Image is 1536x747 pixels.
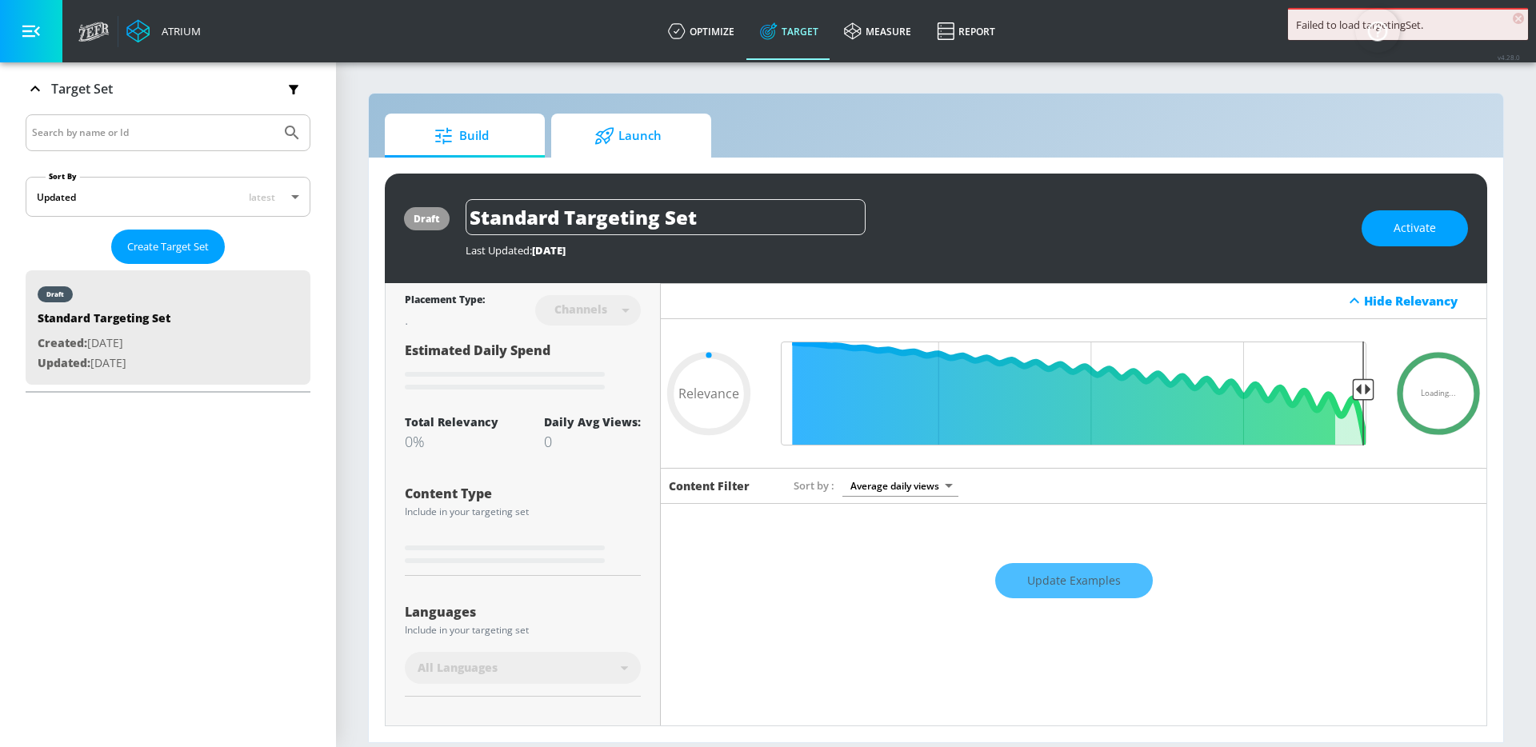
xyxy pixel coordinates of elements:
span: Updated: [38,355,90,370]
div: draftStandard Targeting SetCreated:[DATE]Updated:[DATE] [26,270,310,385]
div: Hide Relevancy [1364,293,1478,309]
div: Failed to load targetingSet. [1296,18,1520,32]
div: Standard Targeting Set [38,310,170,334]
span: × [1513,13,1524,24]
span: v 4.28.0 [1498,53,1520,62]
div: Average daily views [842,475,958,497]
p: [DATE] [38,354,170,373]
span: latest [249,190,275,204]
div: Languages [405,605,641,618]
div: Estimated Daily Spend [405,342,641,395]
div: Target Set [26,62,310,115]
span: Loading... [1421,389,1456,397]
span: Activate [1394,218,1436,238]
div: Atrium [155,24,201,38]
button: Create Target Set [111,230,225,264]
button: Open Resource Center [1355,8,1400,53]
h6: Content Filter [669,478,750,493]
input: Search by name or Id [32,122,274,143]
span: Relevance [678,387,739,400]
p: [DATE] [38,334,170,354]
a: Report [924,2,1008,60]
div: Include in your targeting set [405,507,641,517]
div: draft [414,212,440,226]
div: Content Type [405,487,641,500]
div: Channels [546,302,615,316]
span: Sort by [794,478,834,493]
div: Daily Avg Views: [544,414,641,429]
span: Launch [567,117,689,155]
div: 0% [405,432,498,451]
div: All Languages [405,652,641,684]
div: Updated [37,190,76,204]
div: Include in your targeting set [405,625,641,635]
div: Hide Relevancy [661,283,1486,319]
a: optimize [655,2,747,60]
span: [DATE] [532,243,566,258]
a: Target [747,2,831,60]
span: Create Target Set [127,238,209,256]
span: Build [401,117,522,155]
a: Atrium [126,19,201,43]
a: measure [831,2,924,60]
span: Created: [38,335,87,350]
div: draft [46,290,64,298]
input: Final Threshold [773,342,1374,445]
div: Last Updated: [466,243,1346,258]
label: Sort By [46,171,80,182]
div: Target Set [26,114,310,391]
span: Estimated Daily Spend [405,342,550,359]
div: Total Relevancy [405,414,498,429]
p: Target Set [51,80,113,98]
span: All Languages [418,660,498,676]
div: Placement Type: [405,293,485,310]
button: Activate [1362,210,1468,246]
nav: list of Target Set [26,264,310,391]
div: 0 [544,432,641,451]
